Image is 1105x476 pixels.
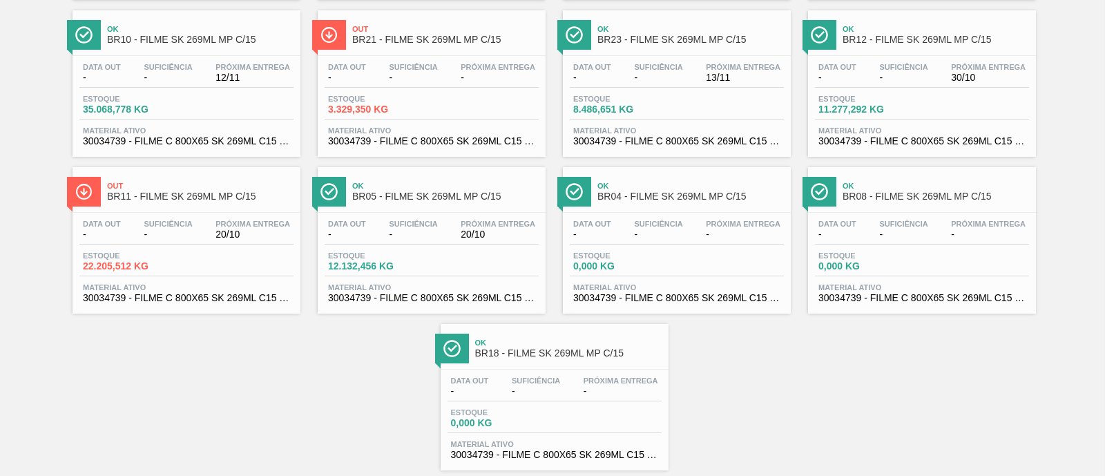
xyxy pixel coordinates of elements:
[461,220,535,228] span: Próxima Entrega
[144,220,192,228] span: Suficiência
[512,377,560,385] span: Suficiência
[107,35,294,45] span: BR10 - FILME SK 269ML MP C/15
[215,73,290,83] span: 12/11
[584,386,658,397] span: -
[951,229,1026,240] span: -
[573,220,611,228] span: Data out
[573,283,780,292] span: Material ativo
[818,126,1026,135] span: Material ativo
[389,73,437,83] span: -
[566,26,583,44] img: Ícone
[83,220,121,228] span: Data out
[634,63,682,71] span: Suficiência
[879,73,928,83] span: -
[75,26,93,44] img: Ícone
[818,95,915,103] span: Estoque
[879,229,928,240] span: -
[573,73,611,83] span: -
[389,63,437,71] span: Suficiência
[706,73,780,83] span: 13/11
[843,191,1029,202] span: BR08 - FILME SK 269ML MP C/15
[107,25,294,33] span: Ok
[144,63,192,71] span: Suficiência
[451,377,489,385] span: Data out
[818,104,915,115] span: 11.277,292 KG
[818,261,915,272] span: 0,000 KG
[215,220,290,228] span: Próxima Entrega
[107,182,294,190] span: Out
[879,220,928,228] span: Suficiência
[83,104,180,115] span: 35.068,778 KG
[634,73,682,83] span: -
[573,293,780,303] span: 30034739 - FILME C 800X65 SK 269ML C15 VBI25 MP
[352,182,539,190] span: Ok
[389,220,437,228] span: Suficiência
[144,229,192,240] span: -
[83,73,121,83] span: -
[389,229,437,240] span: -
[328,251,425,260] span: Estoque
[328,293,535,303] span: 30034739 - FILME C 800X65 SK 269ML C15 VBI25 MP
[83,126,290,135] span: Material ativo
[597,182,784,190] span: Ok
[83,63,121,71] span: Data out
[461,229,535,240] span: 20/10
[843,182,1029,190] span: Ok
[573,63,611,71] span: Data out
[951,63,1026,71] span: Próxima Entrega
[573,126,780,135] span: Material ativo
[573,136,780,146] span: 30034739 - FILME C 800X65 SK 269ML C15 VBI25 MP
[215,63,290,71] span: Próxima Entrega
[879,63,928,71] span: Suficiência
[818,136,1026,146] span: 30034739 - FILME C 800X65 SK 269ML C15 VBI25 MP
[352,25,539,33] span: Out
[811,26,828,44] img: Ícone
[818,283,1026,292] span: Material ativo
[83,293,290,303] span: 30034739 - FILME C 800X65 SK 269ML C15 VBI25 MP
[328,73,366,83] span: -
[443,340,461,357] img: Ícone
[83,251,180,260] span: Estoque
[328,229,366,240] span: -
[634,220,682,228] span: Suficiência
[475,339,662,347] span: Ok
[62,157,307,314] a: ÍconeOutBR11 - FILME SK 269ML MP C/15Data out-Suficiência-Próxima Entrega20/10Estoque22.205,512 K...
[83,95,180,103] span: Estoque
[573,95,670,103] span: Estoque
[584,377,658,385] span: Próxima Entrega
[451,450,658,460] span: 30034739 - FILME C 800X65 SK 269ML C15 VBI25 MP
[566,183,583,200] img: Ícone
[818,251,915,260] span: Estoque
[352,35,539,45] span: BR21 - FILME SK 269ML MP C/15
[83,283,290,292] span: Material ativo
[328,220,366,228] span: Data out
[475,348,662,359] span: BR18 - FILME SK 269ML MP C/15
[818,220,856,228] span: Data out
[798,157,1043,314] a: ÍconeOkBR08 - FILME SK 269ML MP C/15Data out-Suficiência-Próxima Entrega-Estoque0,000 KGMaterial ...
[818,73,856,83] span: -
[451,440,658,448] span: Material ativo
[83,136,290,146] span: 30034739 - FILME C 800X65 SK 269ML C15 VBI25 MP
[597,191,784,202] span: BR04 - FILME SK 269ML MP C/15
[597,35,784,45] span: BR23 - FILME SK 269ML MP C/15
[461,73,535,83] span: -
[634,229,682,240] span: -
[552,157,798,314] a: ÍconeOkBR04 - FILME SK 269ML MP C/15Data out-Suficiência-Próxima Entrega-Estoque0,000 KGMaterial ...
[843,35,1029,45] span: BR12 - FILME SK 269ML MP C/15
[706,220,780,228] span: Próxima Entrega
[328,283,535,292] span: Material ativo
[573,251,670,260] span: Estoque
[352,191,539,202] span: BR05 - FILME SK 269ML MP C/15
[818,229,856,240] span: -
[328,126,535,135] span: Material ativo
[451,418,548,428] span: 0,000 KG
[451,408,548,417] span: Estoque
[597,25,784,33] span: Ok
[328,63,366,71] span: Data out
[843,25,1029,33] span: Ok
[83,229,121,240] span: -
[461,63,535,71] span: Próxima Entrega
[328,104,425,115] span: 3.329,350 KG
[706,63,780,71] span: Próxima Entrega
[818,293,1026,303] span: 30034739 - FILME C 800X65 SK 269ML C15 VBI25 MP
